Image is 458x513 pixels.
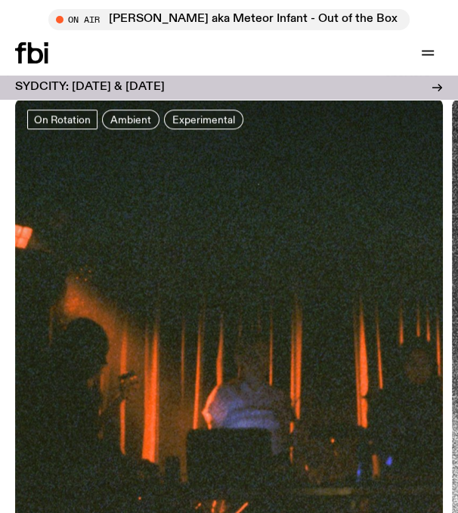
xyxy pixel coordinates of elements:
[164,110,243,129] a: Experimental
[48,9,410,30] button: On Air[PERSON_NAME] aka Meteor Infant - Out of the Box
[34,113,91,125] span: On Rotation
[102,110,159,129] a: Ambient
[110,113,151,125] span: Ambient
[15,82,165,93] h3: SYDCITY: [DATE] & [DATE]
[27,110,97,129] a: On Rotation
[172,113,235,125] span: Experimental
